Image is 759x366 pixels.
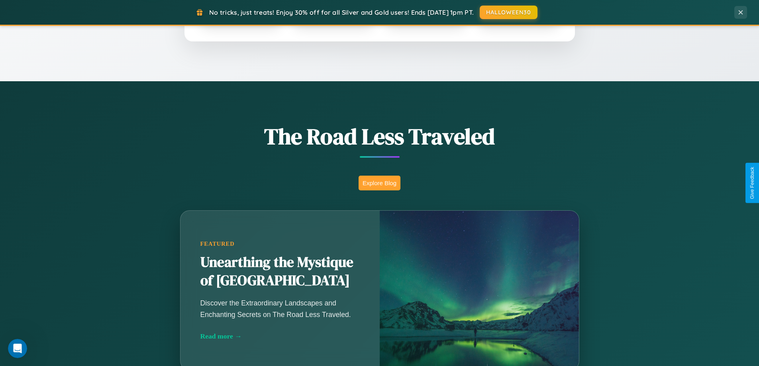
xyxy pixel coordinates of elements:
button: Explore Blog [359,176,400,190]
h1: The Road Less Traveled [141,121,619,152]
div: Read more → [200,332,360,341]
iframe: Intercom live chat [8,339,27,358]
div: Give Feedback [749,167,755,199]
p: Discover the Extraordinary Landscapes and Enchanting Secrets on The Road Less Traveled. [200,297,360,320]
span: No tricks, just treats! Enjoy 30% off for all Silver and Gold users! Ends [DATE] 1pm PT. [209,8,474,16]
button: HALLOWEEN30 [480,6,537,19]
h2: Unearthing the Mystique of [GEOGRAPHIC_DATA] [200,253,360,290]
div: Featured [200,241,360,247]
